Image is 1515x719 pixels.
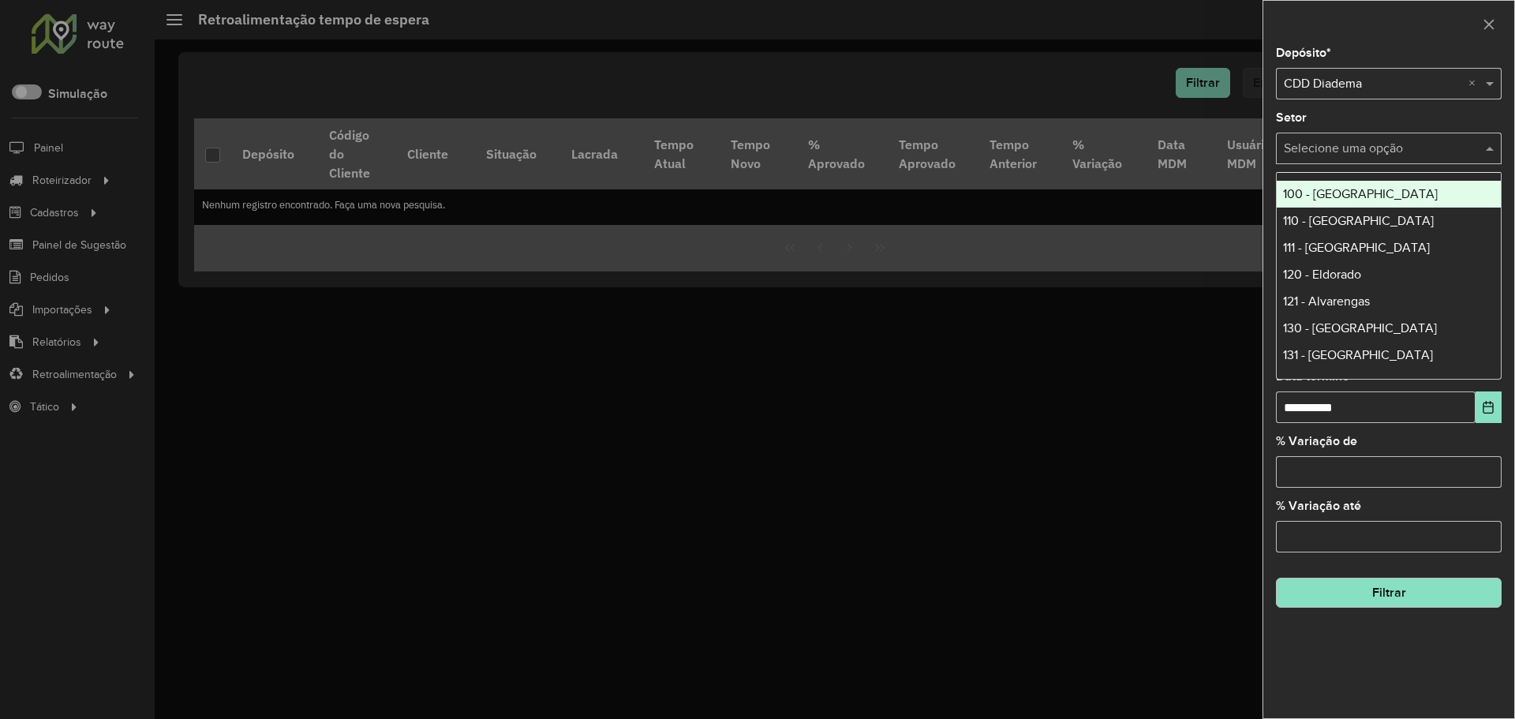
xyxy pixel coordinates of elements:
[1283,268,1361,281] span: 120 - Eldorado
[1476,391,1502,423] button: Choose Date
[1468,74,1482,93] span: Clear all
[1283,321,1437,335] span: 130 - [GEOGRAPHIC_DATA]
[1276,172,1502,380] ng-dropdown-panel: Options list
[1276,496,1361,515] label: % Variação até
[1276,43,1331,62] label: Depósito
[1276,432,1357,451] label: % Variação de
[1283,214,1434,227] span: 110 - [GEOGRAPHIC_DATA]
[1283,241,1430,254] span: 111 - [GEOGRAPHIC_DATA]
[1283,294,1370,308] span: 121 - Alvarengas
[1276,578,1502,608] button: Filtrar
[1276,108,1307,127] label: Setor
[1283,187,1438,200] span: 100 - [GEOGRAPHIC_DATA]
[1283,348,1433,361] span: 131 - [GEOGRAPHIC_DATA]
